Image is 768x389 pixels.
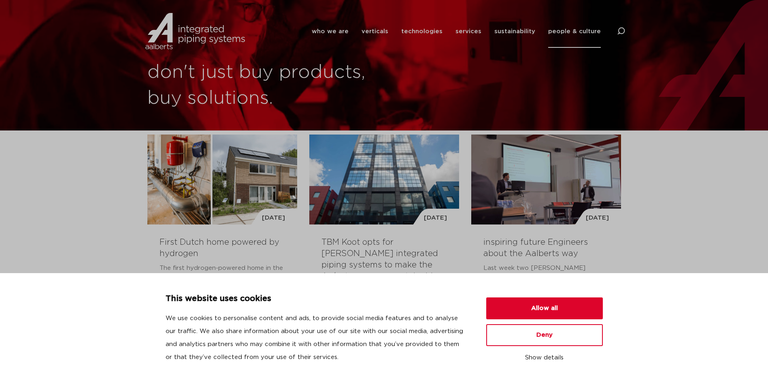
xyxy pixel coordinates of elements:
[166,293,467,306] p: This website uses cookies
[262,214,285,222] span: [DATE]
[312,15,349,48] a: who we are
[166,312,467,364] p: We use cookies to personalise content and ads, to provide social media features and to analyse ou...
[486,324,603,346] button: Deny
[494,15,535,48] a: sustainability
[483,263,609,283] p: Last week two [PERSON_NAME] trainees gave a lunch lecture to...
[424,214,447,222] span: [DATE]
[321,238,438,280] a: TBM Koot opts for [PERSON_NAME] integrated piping systems to make the Avérotoren more sustainable
[160,263,285,283] p: The first hydrogen-powered home in the [GEOGRAPHIC_DATA] is a fact....
[362,15,388,48] a: verticals
[483,238,588,258] a: inspiring future Engineers about the Aalberts way
[160,238,279,258] a: First Dutch home powered by hydrogen
[548,15,601,48] a: people & culture
[486,297,603,319] button: Allow all
[455,15,481,48] a: services
[312,15,601,48] nav: Menu
[147,60,380,111] h1: don't just buy products, buy solutions.
[586,214,609,222] span: [DATE]
[401,15,443,48] a: technologies
[486,351,603,365] button: Show details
